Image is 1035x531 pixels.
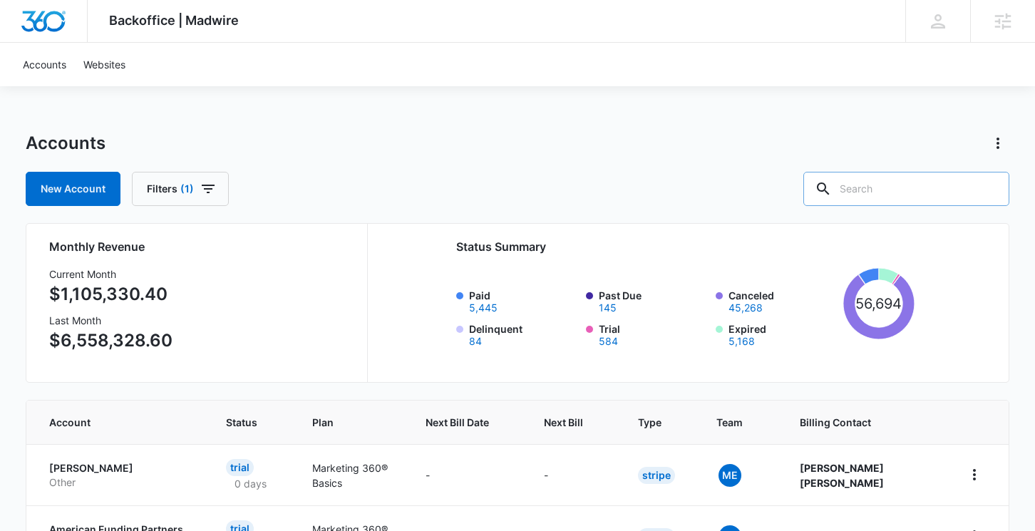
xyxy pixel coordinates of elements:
[638,467,675,484] div: Stripe
[226,476,275,491] p: 0 days
[728,321,837,346] label: Expired
[26,172,120,206] a: New Account
[469,336,482,346] button: Delinquent
[599,336,618,346] button: Trial
[599,288,707,313] label: Past Due
[26,133,105,154] h1: Accounts
[469,303,498,313] button: Paid
[408,444,527,505] td: -
[14,43,75,86] a: Accounts
[49,267,172,282] h3: Current Month
[599,303,617,313] button: Past Due
[728,303,763,313] button: Canceled
[180,184,194,194] span: (1)
[49,461,192,489] a: [PERSON_NAME]Other
[132,172,229,206] button: Filters(1)
[544,415,583,430] span: Next Bill
[469,321,577,346] label: Delinquent
[527,444,621,505] td: -
[599,321,707,346] label: Trial
[226,415,257,430] span: Status
[728,288,837,313] label: Canceled
[469,288,577,313] label: Paid
[49,415,171,430] span: Account
[49,461,192,475] p: [PERSON_NAME]
[456,238,915,255] h2: Status Summary
[800,415,929,430] span: Billing Contact
[312,460,391,490] p: Marketing 360® Basics
[75,43,134,86] a: Websites
[49,328,172,354] p: $6,558,328.60
[800,462,884,489] strong: [PERSON_NAME] [PERSON_NAME]
[855,295,902,312] tspan: 56,694
[109,13,239,28] span: Backoffice | Madwire
[226,459,254,476] div: Trial
[49,238,349,255] h2: Monthly Revenue
[312,415,391,430] span: Plan
[987,132,1009,155] button: Actions
[728,336,755,346] button: Expired
[716,415,745,430] span: Team
[49,313,172,328] h3: Last Month
[426,415,489,430] span: Next Bill Date
[719,464,741,487] span: ME
[49,475,192,490] p: Other
[803,172,1009,206] input: Search
[49,282,172,307] p: $1,105,330.40
[638,415,661,430] span: Type
[963,463,986,486] button: home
